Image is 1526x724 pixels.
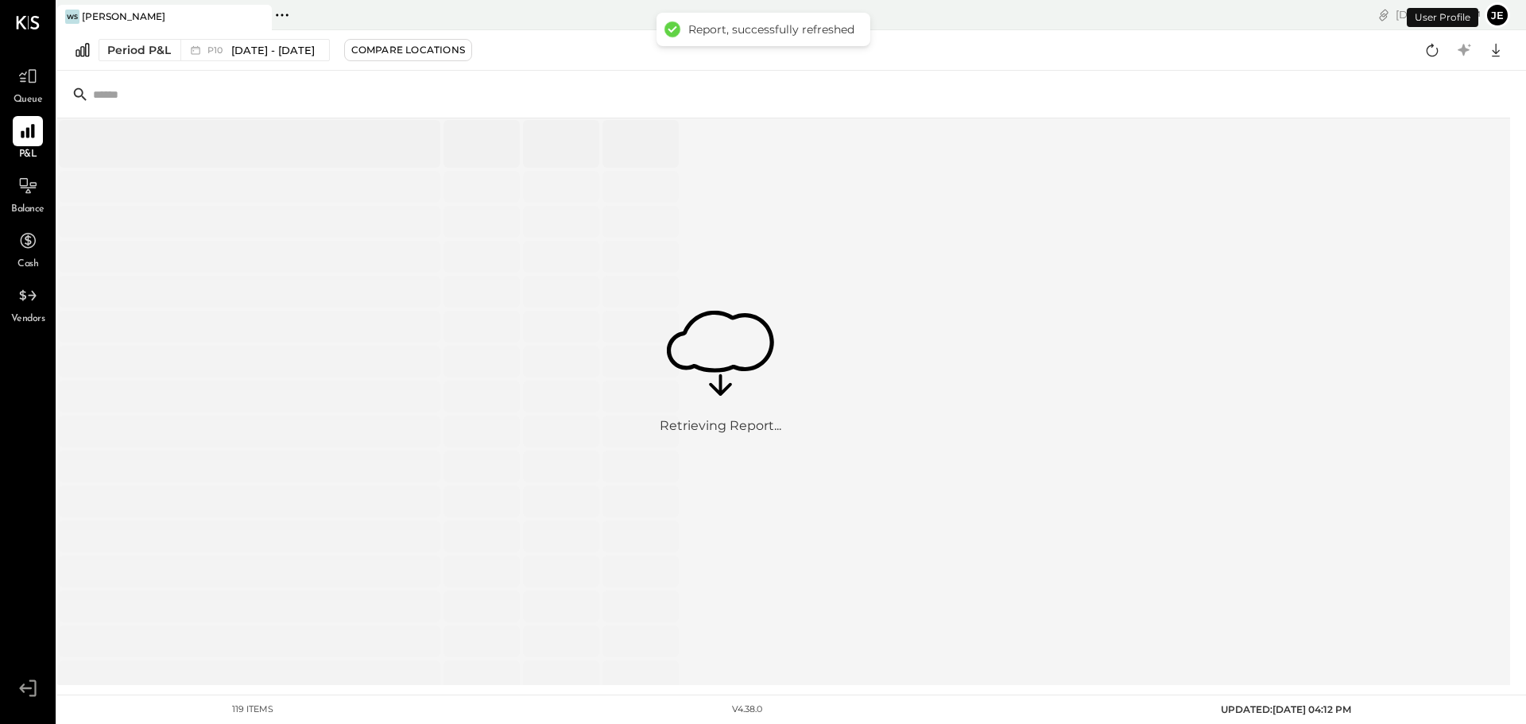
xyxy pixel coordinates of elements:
[231,43,315,58] span: [DATE] - [DATE]
[1,61,55,107] a: Queue
[65,10,79,24] div: WS
[1,281,55,327] a: Vendors
[1396,7,1481,22] div: [DATE]
[19,148,37,162] span: P&L
[1485,2,1510,28] button: je
[1376,6,1392,23] div: copy link
[14,93,43,107] span: Queue
[17,257,38,272] span: Cash
[688,22,854,37] div: Report, successfully refreshed
[1,226,55,272] a: Cash
[344,39,472,61] button: Compare Locations
[1,171,55,217] a: Balance
[1,116,55,162] a: P&L
[11,312,45,327] span: Vendors
[732,703,762,716] div: v 4.38.0
[82,10,165,23] div: [PERSON_NAME]
[232,703,273,716] div: 119 items
[1407,8,1478,27] div: User Profile
[660,418,781,436] div: Retrieving Report...
[107,42,171,58] div: Period P&L
[1221,703,1351,715] span: UPDATED: [DATE] 04:12 PM
[207,46,227,55] span: P10
[351,43,465,56] div: Compare Locations
[99,39,330,61] button: Period P&L P10[DATE] - [DATE]
[11,203,45,217] span: Balance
